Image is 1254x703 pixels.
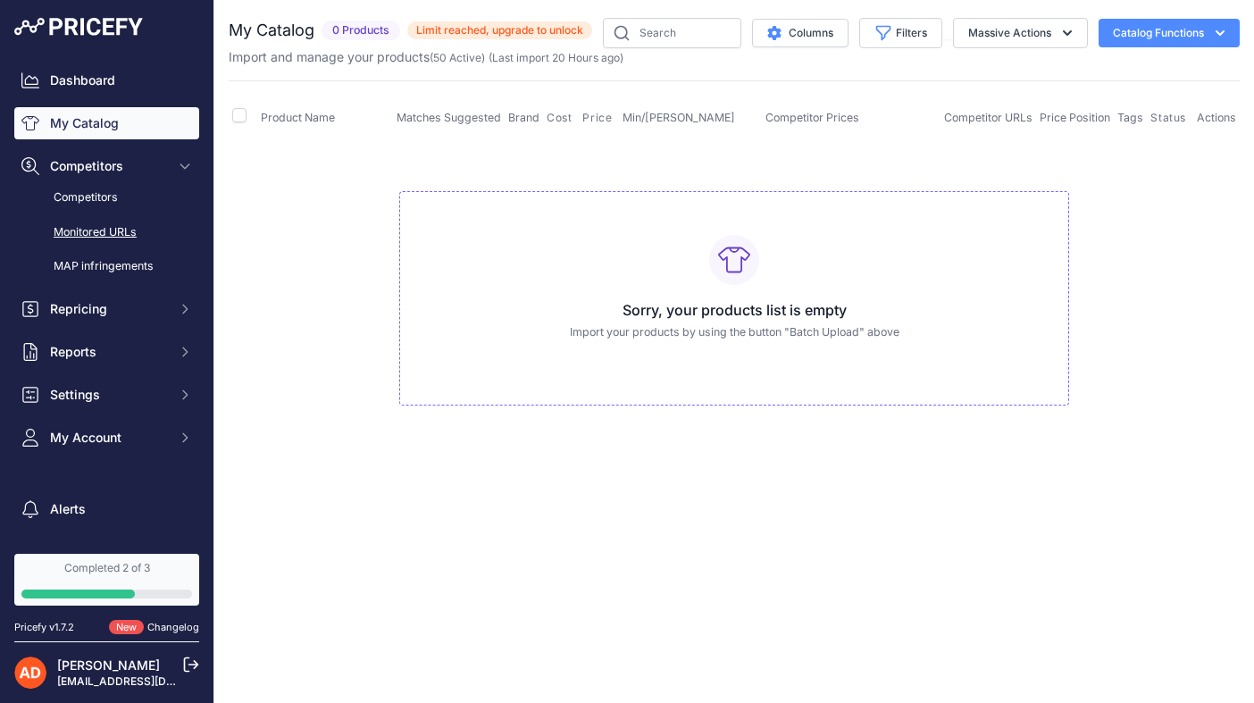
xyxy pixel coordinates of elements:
span: Price Position [1040,111,1110,124]
span: Tags [1117,111,1143,124]
nav: Sidebar [14,64,199,593]
span: Brand [508,111,539,124]
a: Competitors [14,182,199,213]
span: Reports [50,343,167,361]
button: Repricing [14,293,199,325]
a: Changelog [147,621,199,633]
div: Completed 2 of 3 [21,561,192,575]
a: 50 Active [433,51,481,64]
div: Pricefy v1.7.2 [14,620,74,635]
button: Filters [859,18,942,48]
a: Completed 2 of 3 [14,554,199,606]
input: Search [603,18,741,48]
span: New [109,620,144,635]
a: Alerts [14,493,199,525]
button: My Account [14,422,199,454]
button: Columns [752,19,849,47]
button: Price [582,111,615,125]
span: Competitor Prices [765,111,859,124]
span: (Last import 20 Hours ago) [489,51,623,64]
button: Competitors [14,150,199,182]
span: Status [1150,111,1186,125]
span: 0 Products [322,21,400,41]
a: [PERSON_NAME] [57,657,160,673]
span: Competitor URLs [944,111,1032,124]
a: Dashboard [14,64,199,96]
a: MAP infringements [14,251,199,282]
span: Limit reached, upgrade to unlock [407,21,592,39]
span: Settings [50,386,167,404]
span: Competitors [50,157,167,175]
span: My Account [50,429,167,447]
p: Import and manage your products [229,48,623,66]
a: Monitored URLs [14,217,199,248]
span: Min/[PERSON_NAME] [623,111,735,124]
a: My Catalog [14,107,199,139]
button: Settings [14,379,199,411]
span: ( ) [430,51,485,64]
span: Price [582,111,612,125]
button: Massive Actions [953,18,1088,48]
span: Repricing [50,300,167,318]
h3: Sorry, your products list is empty [414,299,1054,321]
span: Matches Suggested [397,111,501,124]
span: Actions [1197,111,1236,124]
p: Import your products by using the button "Batch Upload" above [414,324,1054,341]
button: Reports [14,336,199,368]
img: Pricefy Logo [14,18,143,36]
button: Catalog Functions [1099,19,1240,47]
button: Status [1150,111,1190,125]
a: [EMAIL_ADDRESS][DOMAIN_NAME] [57,674,244,688]
button: Cost [547,111,575,125]
h2: My Catalog [229,18,314,43]
span: Cost [547,111,572,125]
span: Product Name [261,111,335,124]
